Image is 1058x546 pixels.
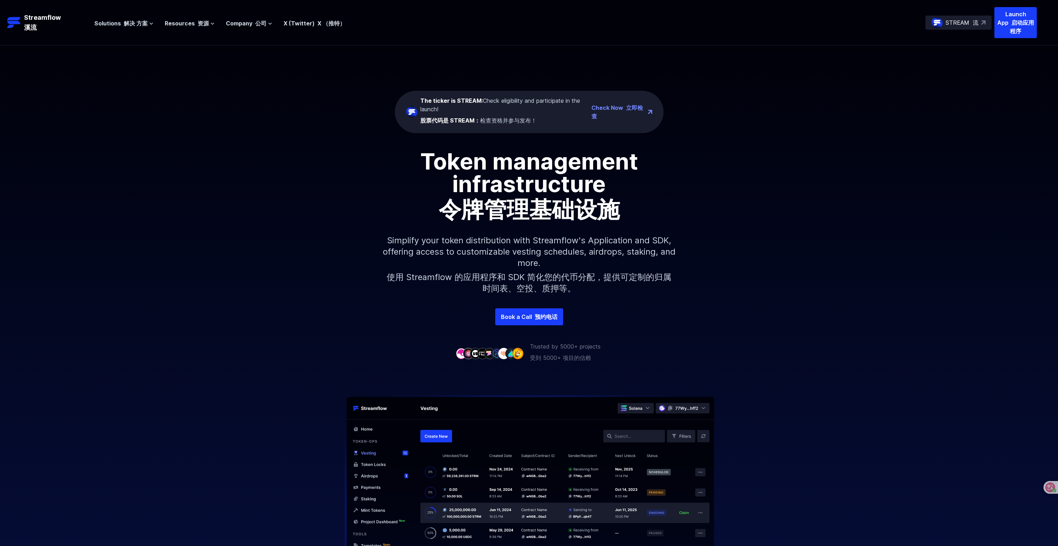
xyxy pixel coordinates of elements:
[495,308,563,325] a: Book a Call 预约电话
[255,20,267,27] font: 公司
[94,19,148,28] span: Solutions
[530,342,601,365] p: Trusted by 5000+ projects
[7,13,87,32] a: Streamflow 溪流
[530,354,591,361] font: 受到 5000+ 项目的信赖
[420,117,537,124] font: 检查资格并参与发布！
[477,348,488,359] img: company-4
[24,13,68,32] p: Streamflow
[925,16,992,30] a: STREAM 流
[981,20,986,25] img: top-right-arrow.svg
[387,272,671,293] font: 使用 Streamflow 的应用程序和 SDK 简化您的代币分配，提供可定制的归属时间表、空投、质押等。
[484,348,495,359] img: company-5
[973,19,978,26] font: 流
[648,110,652,114] img: top-right-arrow.png
[226,19,272,28] button: Company 公司
[370,150,688,224] h1: Token management infrastructure
[24,24,37,31] font: 溪流
[931,17,943,28] img: streamflow-logo-circle.png
[124,20,148,27] font: 解决 方案
[491,348,502,359] img: company-6
[439,196,620,223] font: 令牌管理基础设施
[946,18,978,27] p: STREAM
[377,224,681,308] p: Simplify your token distribution with Streamflow's Application and SDK, offering access to custom...
[7,16,21,30] img: Streamflow Logo
[420,97,483,104] span: The ticker is STREAM:
[165,19,209,28] span: Resources
[198,20,209,27] font: 资源
[165,19,215,28] button: Resources 资源
[591,103,645,120] a: Check Now 立即检查
[498,348,509,359] img: company-7
[317,20,345,27] font: X （推特）
[456,348,467,359] img: company-1
[470,348,481,359] img: company-3
[463,348,474,359] img: company-2
[420,117,480,124] span: 股票代码是 STREAM：
[406,106,417,118] img: streamflow-logo-circle.png
[505,348,516,359] img: company-8
[994,7,1037,38] button: Launch App 启动应用程序
[284,20,345,27] a: X (Twitter) X （推特）
[226,19,267,28] span: Company
[535,313,557,320] font: 预约电话
[591,104,643,120] font: 立即检查
[994,7,1037,38] p: Launch App
[420,96,589,127] div: Check eligibility and participate in the launch!
[94,19,153,28] button: Solutions 解决 方案
[512,348,524,359] img: company-9
[1010,19,1034,35] font: 启动应用程序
